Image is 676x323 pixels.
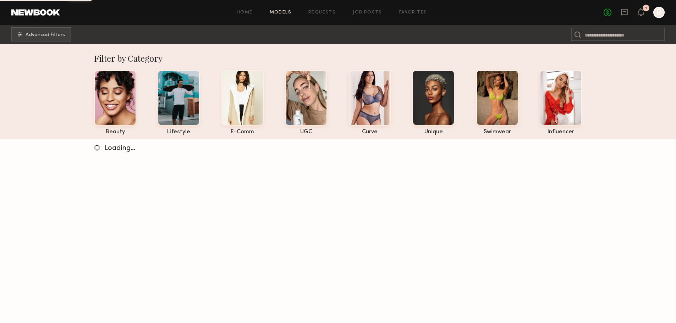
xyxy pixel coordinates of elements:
[270,10,291,15] a: Models
[94,52,582,64] div: Filter by Category
[104,145,135,152] span: Loading…
[285,129,327,135] div: UGC
[11,27,71,41] button: Advanced Filters
[412,129,455,135] div: unique
[308,10,336,15] a: Requests
[221,129,264,135] div: e-comm
[94,129,136,135] div: beauty
[399,10,427,15] a: Favorites
[353,10,382,15] a: Job Posts
[349,129,391,135] div: curve
[653,7,665,18] a: R
[237,10,253,15] a: Home
[645,6,647,10] div: 1
[158,129,200,135] div: lifestyle
[476,129,518,135] div: swimwear
[26,33,65,38] span: Advanced Filters
[540,129,582,135] div: influencer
